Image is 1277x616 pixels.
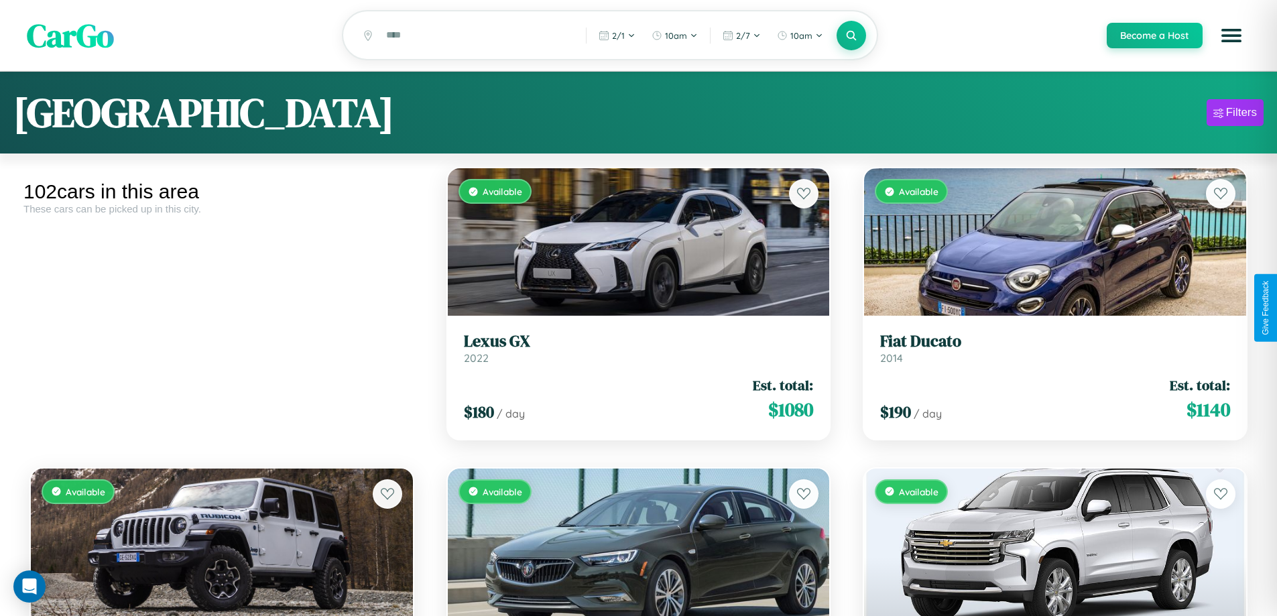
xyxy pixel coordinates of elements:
[880,332,1230,351] h3: Fiat Ducato
[665,30,687,41] span: 10am
[464,401,494,423] span: $ 180
[1213,17,1250,54] button: Open menu
[592,25,642,46] button: 2/1
[483,486,522,497] span: Available
[899,186,938,197] span: Available
[483,186,522,197] span: Available
[768,396,813,423] span: $ 1080
[914,407,942,420] span: / day
[1226,106,1257,119] div: Filters
[497,407,525,420] span: / day
[464,351,489,365] span: 2022
[899,486,938,497] span: Available
[13,85,394,140] h1: [GEOGRAPHIC_DATA]
[880,332,1230,365] a: Fiat Ducato2014
[1170,375,1230,395] span: Est. total:
[464,332,814,351] h3: Lexus GX
[880,401,911,423] span: $ 190
[27,13,114,58] span: CarGo
[1107,23,1203,48] button: Become a Host
[1207,99,1264,126] button: Filters
[612,30,625,41] span: 2 / 1
[736,30,750,41] span: 2 / 7
[753,375,813,395] span: Est. total:
[716,25,768,46] button: 2/7
[645,25,705,46] button: 10am
[1187,396,1230,423] span: $ 1140
[66,486,105,497] span: Available
[23,180,420,203] div: 102 cars in this area
[790,30,812,41] span: 10am
[1261,281,1270,335] div: Give Feedback
[770,25,830,46] button: 10am
[880,351,903,365] span: 2014
[464,332,814,365] a: Lexus GX2022
[23,203,420,214] div: These cars can be picked up in this city.
[13,570,46,603] div: Open Intercom Messenger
